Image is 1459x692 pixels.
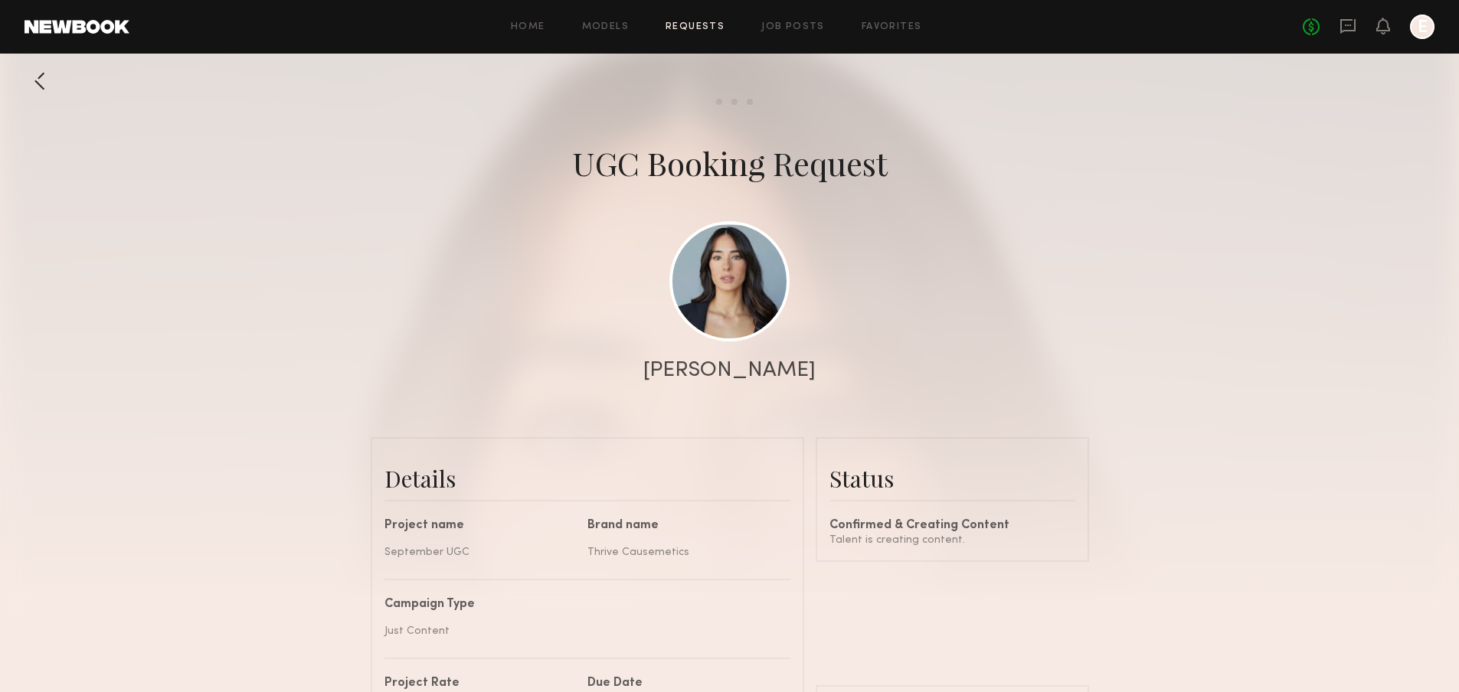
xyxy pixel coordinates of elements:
div: Thrive Causemetics [587,544,779,560]
a: E [1410,15,1434,39]
div: Due Date [587,677,779,690]
div: Just Content [384,623,779,639]
div: Confirmed & Creating Content [829,520,1075,532]
div: September UGC [384,544,576,560]
div: UGC Booking Request [572,142,888,184]
a: Home [511,22,545,32]
a: Favorites [862,22,922,32]
a: Job Posts [761,22,825,32]
a: Models [582,22,629,32]
div: Project Rate [384,677,576,690]
a: Requests [666,22,725,32]
div: Talent is creating content. [829,532,1075,548]
div: Campaign Type [384,599,779,611]
div: [PERSON_NAME] [643,360,816,381]
div: Status [829,463,1075,494]
div: Project name [384,520,576,532]
div: Details [384,463,790,494]
div: Brand name [587,520,779,532]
